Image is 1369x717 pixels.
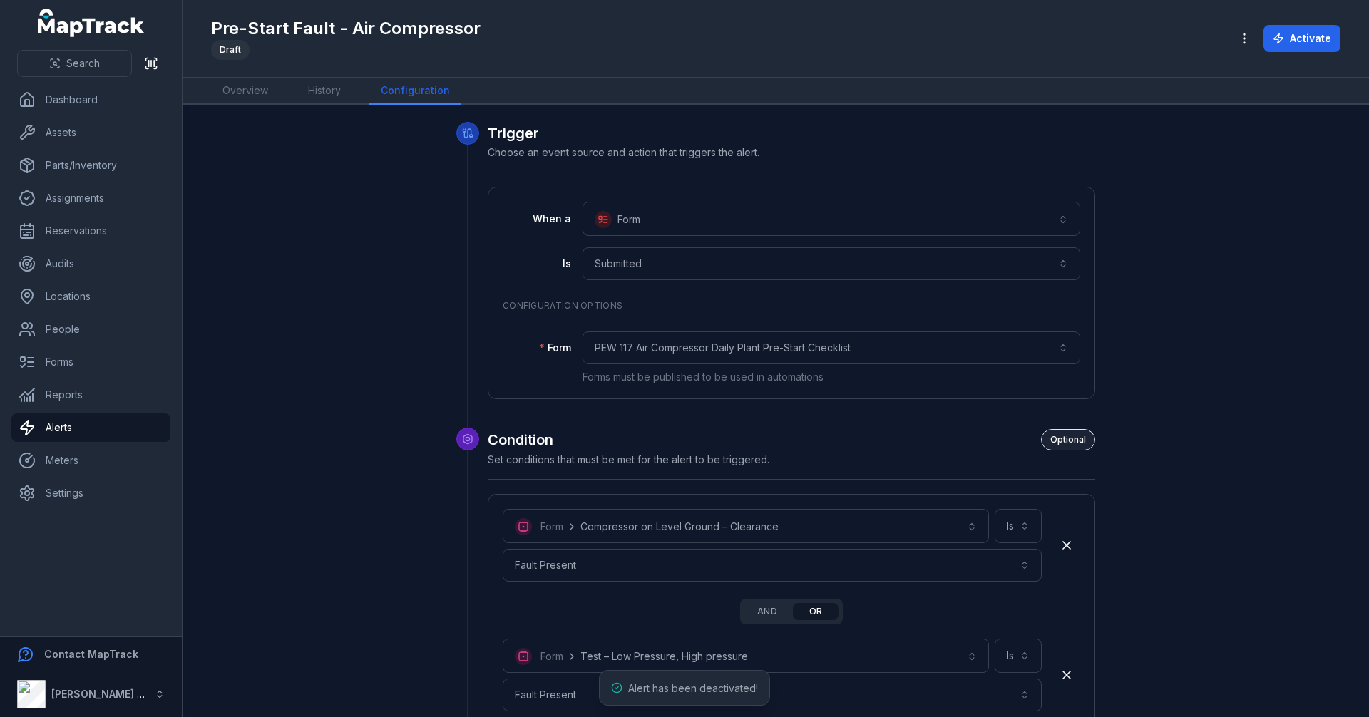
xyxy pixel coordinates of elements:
button: Submitted [583,247,1080,280]
a: Locations [11,282,170,311]
button: Form [583,202,1080,236]
a: Settings [11,479,170,507]
div: Draft [211,40,250,60]
a: Dashboard [11,86,170,114]
button: FormCompressor on Level Ground – Clearance [503,509,989,543]
a: Parts/Inventory [11,151,170,180]
strong: Contact MapTrack [44,648,138,660]
button: Is [995,509,1042,543]
span: Alert has been deactivated! [628,682,758,694]
h2: Condition [488,429,1095,450]
a: History [297,78,352,105]
span: Choose an event source and action that triggers the alert. [488,146,759,158]
h2: Trigger [488,123,1095,143]
a: People [11,315,170,344]
a: MapTrack [38,9,145,37]
button: FormTest – Low Pressure, High pressure [503,639,989,673]
div: Optional [1041,429,1095,450]
strong: [PERSON_NAME] Group [51,688,168,700]
h1: Pre-Start Fault - Air Compressor [211,17,481,40]
a: Forms [11,348,170,376]
button: Fault Present [503,549,1042,582]
label: When a [503,212,571,226]
a: Alerts [11,413,170,442]
div: Configuration Options [503,292,1080,320]
button: or [793,603,839,620]
button: Search [17,50,132,77]
button: PEW 117 Air Compressor Daily Plant Pre-Start Checklist [583,331,1080,364]
a: Configuration [369,78,461,105]
a: Meters [11,446,170,475]
label: Is [503,257,571,271]
button: Fault Present [503,679,1042,711]
a: Audits [11,249,170,278]
a: Assets [11,118,170,147]
span: Set conditions that must be met for the alert to be triggered. [488,453,769,465]
label: Form [503,341,571,355]
a: Reports [11,381,170,409]
a: Overview [211,78,280,105]
p: Forms must be published to be used in automations [583,370,1080,384]
a: Reservations [11,217,170,245]
a: Assignments [11,184,170,212]
span: Search [66,56,100,71]
button: Activate [1263,25,1340,52]
button: Is [995,639,1042,673]
button: and [744,603,790,620]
